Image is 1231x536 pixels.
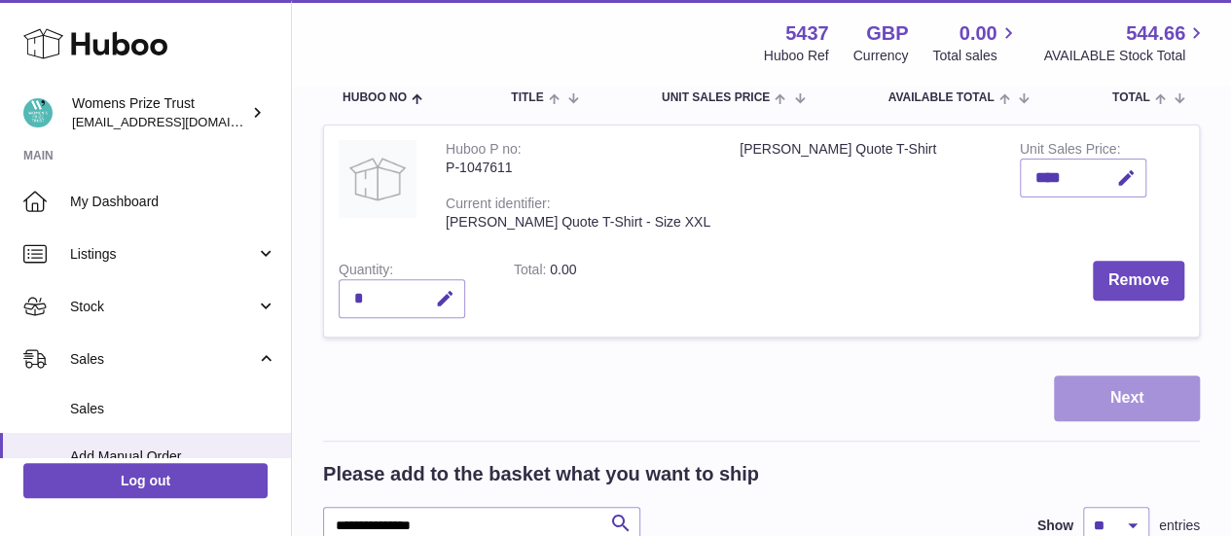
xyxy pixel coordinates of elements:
td: [PERSON_NAME] Quote T-Shirt [725,125,1005,246]
img: info@womensprizeforfiction.co.uk [23,98,53,127]
div: Current identifier [446,196,550,216]
strong: GBP [866,20,908,47]
img: Agatha Christie Quote T-Shirt [339,140,416,218]
div: Currency [853,47,909,65]
span: Sales [70,400,276,418]
button: Remove [1093,261,1184,301]
span: Add Manual Order [70,447,276,466]
span: Unit Sales Price [662,91,770,104]
span: Total [1112,91,1150,104]
div: Womens Prize Trust [72,94,247,131]
div: Huboo Ref [764,47,829,65]
span: 0.00 [959,20,997,47]
span: Sales [70,350,256,369]
div: Huboo P no [446,141,522,161]
span: Listings [70,245,256,264]
span: Title [511,91,543,104]
span: Huboo no [343,91,407,104]
a: Log out [23,463,268,498]
span: AVAILABLE Stock Total [1043,47,1208,65]
span: My Dashboard [70,193,276,211]
strong: 5437 [785,20,829,47]
label: Show [1037,517,1073,535]
a: 0.00 Total sales [932,20,1019,65]
span: 0.00 [550,262,576,277]
div: P-1047611 [446,159,710,177]
span: 544.66 [1126,20,1185,47]
h2: Please add to the basket what you want to ship [323,461,759,487]
label: Quantity [339,262,393,282]
div: [PERSON_NAME] Quote T-Shirt - Size XXL [446,213,710,232]
button: Next [1054,375,1200,421]
label: Unit Sales Price [1020,141,1120,161]
a: 544.66 AVAILABLE Stock Total [1043,20,1208,65]
span: AVAILABLE Total [887,91,994,104]
span: entries [1159,517,1200,535]
span: Stock [70,298,256,316]
span: [EMAIL_ADDRESS][DOMAIN_NAME] [72,114,286,129]
label: Total [514,262,550,282]
span: Total sales [932,47,1019,65]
